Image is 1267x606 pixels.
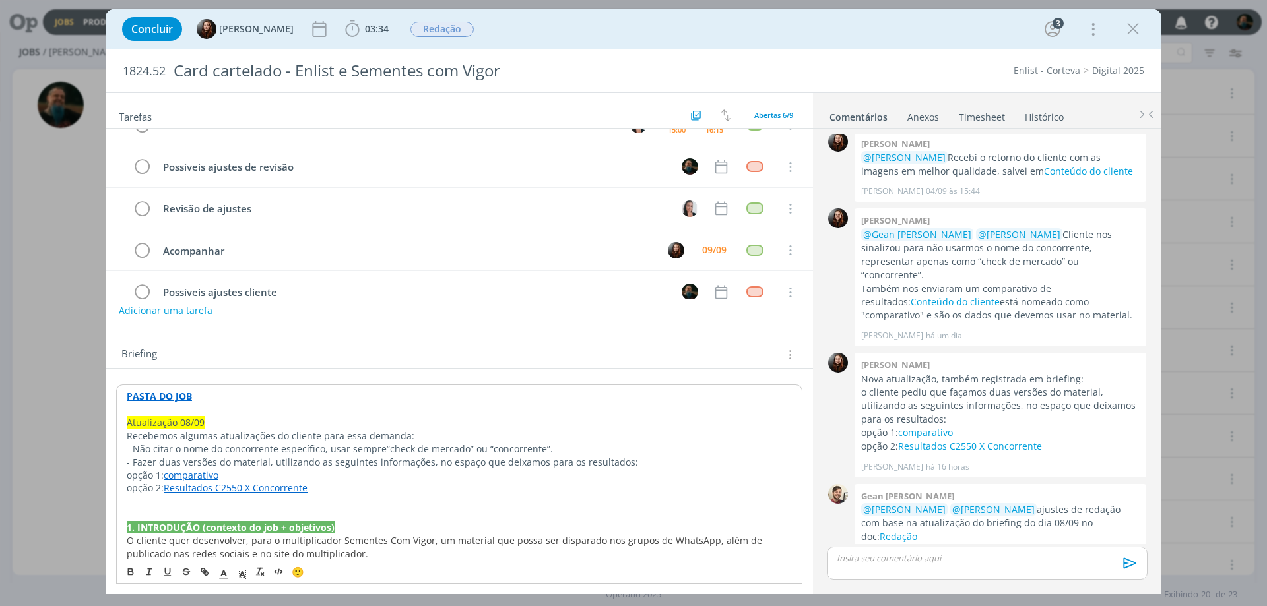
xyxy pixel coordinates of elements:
[828,353,848,373] img: E
[861,386,1140,426] p: o cliente pediu que façamos duas versões do material, utilizando as seguintes informações, no esp...
[978,228,1060,241] span: @[PERSON_NAME]
[880,530,917,543] a: Redação
[197,19,294,39] button: E[PERSON_NAME]
[898,426,953,439] a: comparativo
[127,416,205,429] span: Atualização 08/09
[106,9,1161,594] div: dialog
[898,440,1042,452] a: Resultados C2550 X Concorrente
[668,242,684,258] img: E
[214,564,233,580] span: Cor do Texto
[828,208,848,228] img: E
[721,109,731,121] img: arrow-down-up.svg
[702,245,727,255] div: 09/09
[926,330,962,342] span: há um dia
[127,521,335,533] strong: 1. INTRODUÇÃO (contexto do job + objetivos)
[705,126,723,133] div: 16:15
[828,484,848,504] img: G
[157,243,655,259] div: Acompanhar
[292,566,304,579] span: 🙂
[127,481,792,495] p: opção 2:
[861,228,1140,282] p: Cliente nos sinalizou para não usarmos o nome do concorrente, representar apenas como “check de m...
[127,429,792,442] p: Recebemos algumas atualizações do cliente para essa demanda:
[219,24,294,34] span: [PERSON_NAME]
[829,105,888,124] a: Comentários
[127,534,765,560] span: O cliente quer desenvolver, para o multiplicador Sementes Com Vigor, um material que possa ser di...
[131,24,173,34] span: Concluir
[164,469,218,481] a: comparativo
[863,228,971,241] span: @Gean [PERSON_NAME]
[1024,105,1064,124] a: Histórico
[694,120,698,129] span: --
[861,151,1140,178] p: Recebi o retorno do cliente com as imagens em melhor qualidade, salvei em
[666,240,686,260] button: E
[863,151,946,164] span: @[PERSON_NAME]
[682,284,698,300] img: M
[288,564,307,580] button: 🙂
[861,373,1140,386] p: Nova atualização, também registrada em briefing:
[121,346,157,363] span: Briefing
[680,282,699,302] button: M
[123,64,166,78] span: 1824.52
[828,132,848,152] img: E
[233,564,251,580] span: Cor de Fundo
[907,111,939,124] div: Anexos
[682,158,698,175] img: M
[861,503,1140,543] p: ajustes de redação com base na atualização do briefing do dia 08/09 no doc:
[168,55,713,87] div: Card cartelado - Enlist e Sementes com Vigor
[410,21,474,38] button: Redação
[164,481,308,494] a: Resultados C2550 X Concorrente
[1044,165,1133,177] a: Conteúdo do cliente
[680,198,699,218] button: C
[682,200,698,217] img: C
[861,440,1140,453] p: opção 2:
[861,330,923,342] p: [PERSON_NAME]
[863,503,946,516] span: @[PERSON_NAME]
[754,110,793,120] span: Abertas 6/9
[911,295,1000,308] a: Conteúdo do cliente
[197,19,216,39] img: E
[926,461,969,473] span: há 16 horas
[127,442,792,456] p: - Não citar o nome do concorrente específico, usar sempre
[127,390,192,402] a: PASTA DO JOB
[926,185,980,197] span: 04/09 às 15:44
[387,442,553,455] span: “check de mercado” ou “concorrente”.
[861,214,930,226] b: [PERSON_NAME]
[127,469,792,482] p: opção 1:
[410,22,474,37] span: Redação
[1014,64,1080,76] a: Enlist - Corteva
[861,490,954,502] b: Gean [PERSON_NAME]
[119,107,152,123] span: Tarefas
[668,126,686,133] div: 15:00
[118,299,213,322] button: Adicionar uma tarefa
[365,22,389,35] span: 03:34
[680,157,699,177] button: M
[1042,18,1063,40] button: 3
[952,503,1035,516] span: @[PERSON_NAME]
[1053,18,1064,29] div: 3
[157,200,669,217] div: Revisão de ajustes
[122,17,182,41] button: Concluir
[157,159,669,175] div: Possíveis ajustes de revisão
[127,456,792,469] p: - Fazer duas versões do material, utilizando as seguintes informações, no espaço que deixamos par...
[958,105,1006,124] a: Timesheet
[861,359,930,371] b: [PERSON_NAME]
[1092,64,1144,76] a: Digital 2025
[861,461,923,473] p: [PERSON_NAME]
[861,185,923,197] p: [PERSON_NAME]
[861,426,1140,439] p: opção 1:
[342,18,392,40] button: 03:34
[861,138,930,150] b: [PERSON_NAME]
[157,284,669,301] div: Possíveis ajustes cliente
[861,282,1140,322] p: Também nos enviaram um comparativo de resultados: está nomeado como "comparativo" e são os dados ...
